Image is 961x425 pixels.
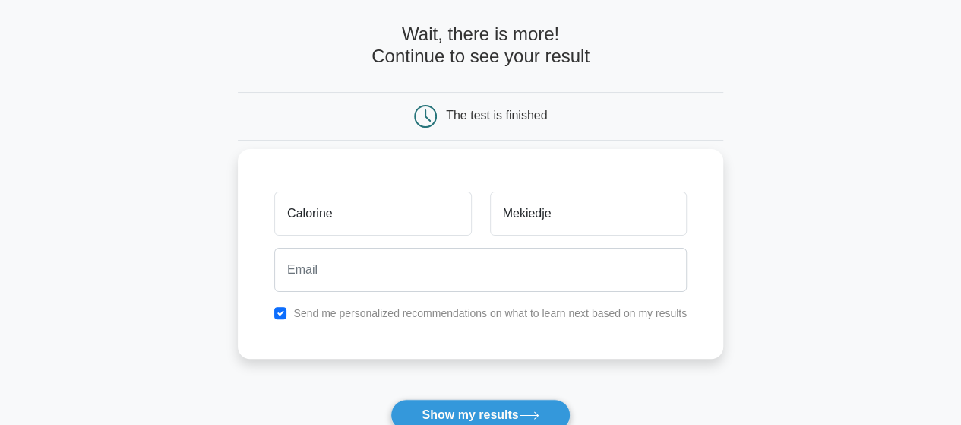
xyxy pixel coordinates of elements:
[490,192,687,236] input: Last name
[238,24,723,68] h4: Wait, there is more! Continue to see your result
[293,307,687,319] label: Send me personalized recommendations on what to learn next based on my results
[274,248,687,292] input: Email
[274,192,471,236] input: First name
[446,109,547,122] div: The test is finished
